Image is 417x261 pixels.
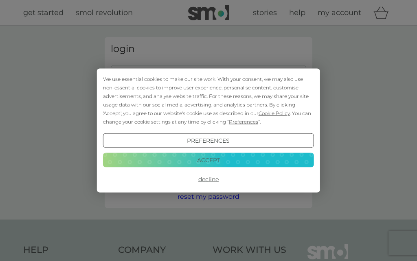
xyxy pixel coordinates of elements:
[259,110,290,116] span: Cookie Policy
[229,119,258,125] span: Preferences
[103,133,314,148] button: Preferences
[97,69,320,193] div: Cookie Consent Prompt
[103,152,314,167] button: Accept
[103,75,314,126] div: We use essential cookies to make our site work. With your consent, we may also use non-essential ...
[103,172,314,187] button: Decline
